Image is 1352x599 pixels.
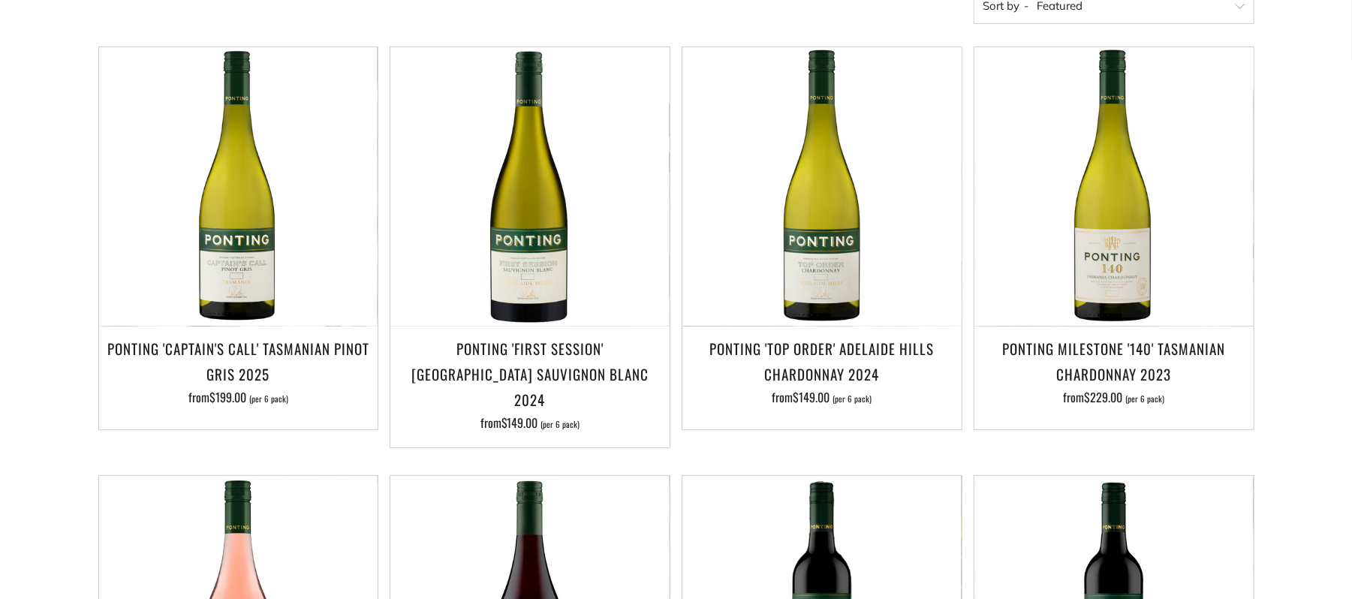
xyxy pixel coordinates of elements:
[398,336,662,413] h3: Ponting 'First Session' [GEOGRAPHIC_DATA] Sauvignon Blanc 2024
[772,388,872,406] span: from
[390,336,670,429] a: Ponting 'First Session' [GEOGRAPHIC_DATA] Sauvignon Blanc 2024 from$149.00 (per 6 pack)
[682,336,962,411] a: Ponting 'Top Order' Adelaide Hills Chardonnay 2024 from$149.00 (per 6 pack)
[793,388,830,406] span: $149.00
[1063,388,1164,406] span: from
[982,336,1246,387] h3: Ponting Milestone '140' Tasmanian Chardonnay 2023
[541,420,580,429] span: (per 6 pack)
[188,388,288,406] span: from
[833,395,872,403] span: (per 6 pack)
[480,414,580,432] span: from
[974,336,1254,411] a: Ponting Milestone '140' Tasmanian Chardonnay 2023 from$229.00 (per 6 pack)
[1084,388,1122,406] span: $229.00
[690,336,954,387] h3: Ponting 'Top Order' Adelaide Hills Chardonnay 2024
[1125,395,1164,403] span: (per 6 pack)
[249,395,288,403] span: (per 6 pack)
[107,336,371,387] h3: Ponting 'Captain's Call' Tasmanian Pinot Gris 2025
[99,336,378,411] a: Ponting 'Captain's Call' Tasmanian Pinot Gris 2025 from$199.00 (per 6 pack)
[209,388,246,406] span: $199.00
[501,414,538,432] span: $149.00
